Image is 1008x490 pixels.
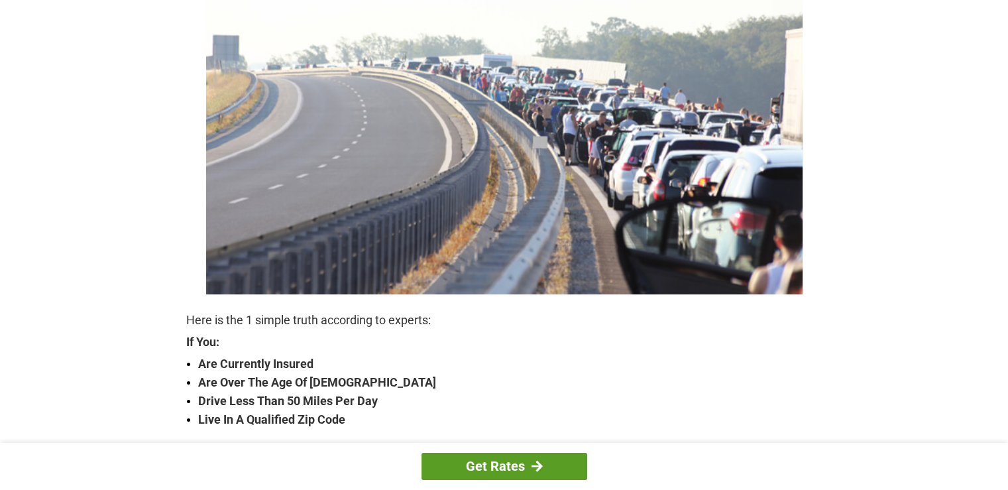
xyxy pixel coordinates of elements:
strong: Are Over The Age Of [DEMOGRAPHIC_DATA] [198,373,822,392]
strong: If You: [186,336,822,348]
strong: Are Currently Insured [198,355,822,373]
strong: Drive Less Than 50 Miles Per Day [198,392,822,410]
p: Here is the 1 simple truth according to experts: [186,311,822,330]
strong: Live In A Qualified Zip Code [198,410,822,429]
a: Get Rates [421,453,587,480]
